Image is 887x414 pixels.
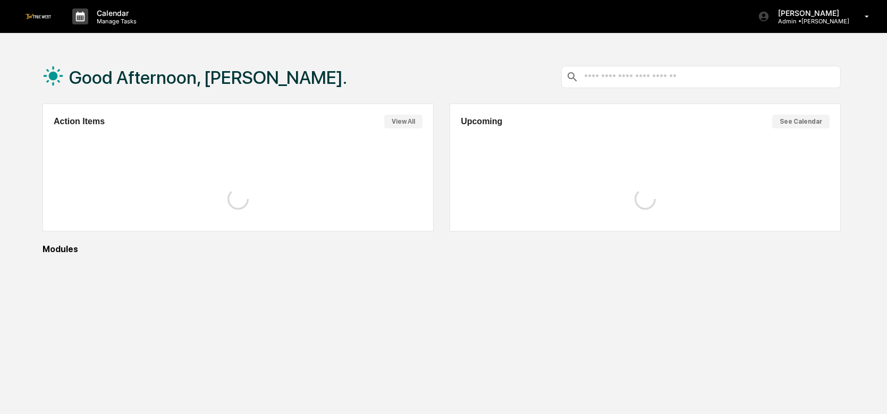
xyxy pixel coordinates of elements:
button: See Calendar [772,115,830,128]
p: Admin • [PERSON_NAME] [770,18,849,25]
div: Modules [43,244,841,254]
h2: Action Items [54,117,105,126]
p: [PERSON_NAME] [770,8,849,18]
h1: Good Afternoon, [PERSON_NAME]. [69,67,347,88]
h2: Upcoming [461,117,502,126]
p: Manage Tasks [88,18,142,25]
p: Calendar [88,8,142,18]
button: View All [384,115,423,128]
img: logo [26,14,51,19]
